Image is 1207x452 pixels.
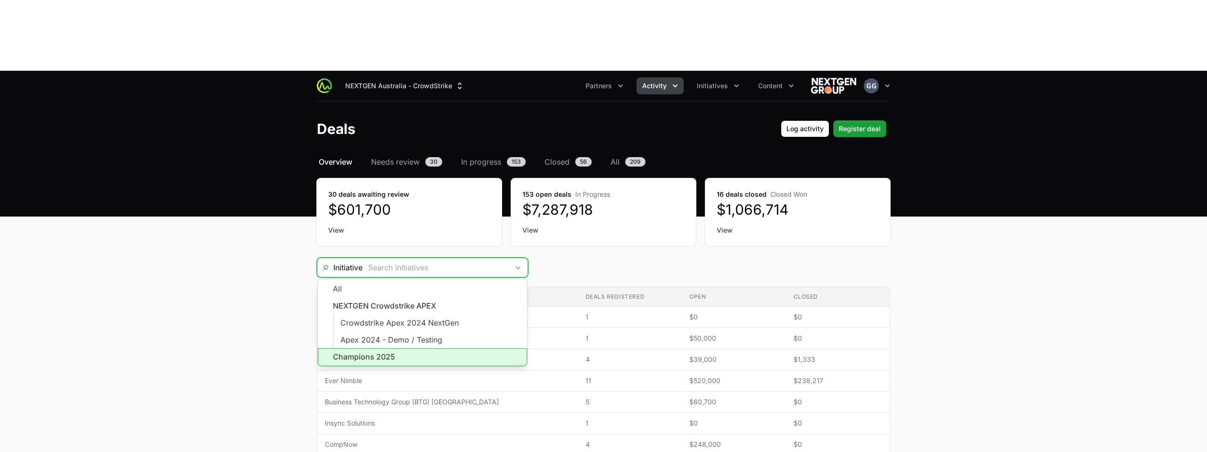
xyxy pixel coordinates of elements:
[363,258,509,277] input: Search initiatives
[580,77,629,94] div: Partners menu
[691,77,745,94] button: Initiatives
[317,78,332,93] img: ActivitySource
[328,226,490,235] a: View
[689,376,778,385] span: $520,000
[864,78,879,93] img: Girish Gargeshwari
[317,120,355,137] h1: Deals
[794,397,883,407] span: $0
[689,312,778,322] span: $0
[609,156,647,167] a: All209
[752,77,800,94] div: Content menu
[689,355,778,364] span: $39,000
[717,190,879,199] dt: 16 deals closed
[770,190,807,198] span: Closed Won
[575,157,592,167] span: 56
[697,81,728,91] span: Initiatives
[682,287,785,307] th: Open
[794,355,883,364] span: $1,333
[461,156,501,167] span: In progress
[522,226,685,235] a: View
[689,334,778,343] span: $50,000
[625,157,645,167] span: 209
[317,156,354,167] a: Overview
[637,77,684,94] button: Activity
[781,120,886,137] div: Primary actions
[522,201,685,218] dd: $7,287,918
[794,419,883,428] span: $0
[717,226,879,235] a: View
[575,190,610,198] span: In Progress
[543,156,594,167] a: Closed56
[325,440,570,449] span: CompNow
[545,156,570,167] span: Closed
[459,156,528,167] a: In progress153
[811,76,856,95] img: NEXTGEN Australia
[371,156,420,167] span: Needs review
[586,312,674,322] span: 1
[611,156,620,167] span: All
[578,287,682,307] th: Deals registered
[509,258,528,277] div: Close
[586,334,674,343] span: 1
[580,77,629,94] button: Partners
[586,397,674,407] span: 5
[752,77,800,94] button: Content
[328,201,490,218] dd: $601,700
[794,440,883,449] span: $0
[586,81,612,91] span: Partners
[339,77,470,94] button: NEXTGEN Australia - CrowdStrike
[758,81,783,91] span: Content
[689,397,778,407] span: $60,700
[586,376,674,385] span: 11
[637,77,684,94] div: Activity menu
[325,376,570,385] span: Ever Nimble
[425,157,442,167] span: 30
[839,123,881,134] span: Register deal
[369,156,444,167] a: Needs review30
[794,334,883,343] span: $0
[522,190,685,199] dt: 153 open deals
[317,156,890,167] nav: Deals navigation
[642,81,667,91] span: Activity
[317,262,363,273] span: Initiative
[325,397,570,407] span: Business Technology Group (BTG) [GEOGRAPHIC_DATA]
[781,120,829,137] button: Log activity
[325,419,570,428] span: Insync Solutions
[339,77,470,94] div: Supplier switch menu
[786,123,824,134] span: Log activity
[332,77,800,94] div: Main navigation
[689,419,778,428] span: $0
[586,419,674,428] span: 1
[691,77,745,94] div: Initiatives menu
[319,156,352,167] span: Overview
[786,287,890,307] th: Closed
[328,190,490,199] dt: 30 deals awaiting review
[833,120,886,137] button: Register deal
[794,376,883,385] span: $238,217
[794,312,883,322] span: $0
[586,355,674,364] span: 4
[717,201,879,218] dd: $1,066,714
[507,157,526,167] span: 153
[586,440,674,449] span: 4
[689,440,778,449] span: $248,000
